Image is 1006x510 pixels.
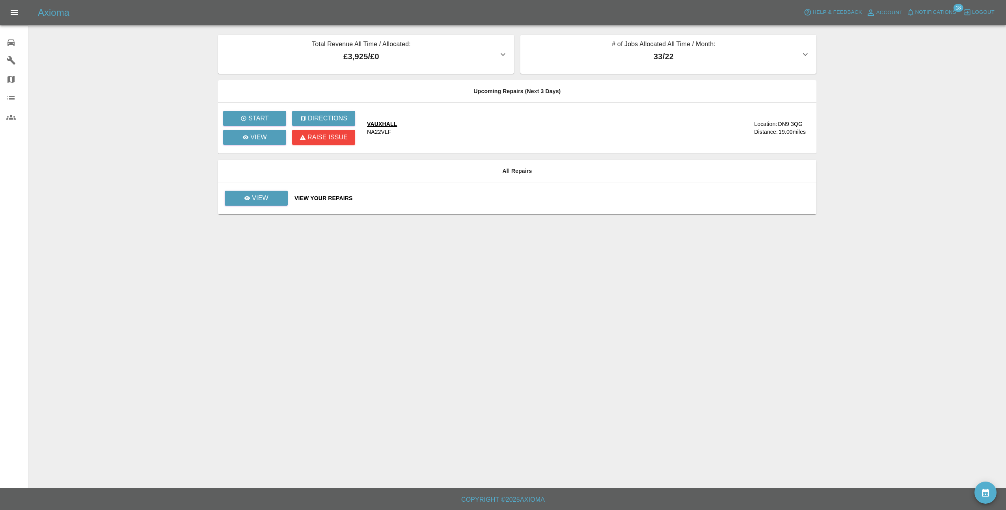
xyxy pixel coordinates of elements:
span: Account [876,8,903,17]
button: Total Revenue All Time / Allocated:£3,925/£0 [218,35,514,74]
span: Logout [972,8,995,17]
button: Directions [292,111,355,126]
a: View Your Repairs [294,194,810,202]
p: Start [248,114,269,123]
div: Distance: [754,128,778,136]
button: # of Jobs Allocated All Time / Month:33/22 [520,35,816,74]
p: Raise issue [307,133,348,142]
p: View [252,193,268,203]
p: # of Jobs Allocated All Time / Month: [527,39,801,51]
span: Notifications [915,8,956,17]
button: Open drawer [5,3,24,22]
p: Total Revenue All Time / Allocated: [224,39,498,51]
a: View [224,195,288,201]
button: Notifications [905,6,958,19]
th: All Repairs [218,160,816,182]
div: Location: [754,120,777,128]
button: Raise issue [292,130,355,145]
button: Help & Feedback [802,6,864,19]
h6: Copyright © 2025 Axioma [6,494,1000,505]
p: View [250,133,267,142]
a: VAUXHALLNA22VLF [367,120,714,136]
div: 19.00 miles [779,128,810,136]
h5: Axioma [38,6,69,19]
div: NA22VLF [367,128,391,136]
a: View [223,130,286,145]
div: DN9 3QG [778,120,803,128]
a: View [225,191,288,206]
a: Location:DN9 3QGDistance:19.00miles [720,120,810,136]
button: Logout [961,6,997,19]
p: 33 / 22 [527,51,801,62]
a: Account [864,6,905,19]
span: 18 [953,4,963,12]
button: availability [974,482,997,504]
p: £3,925 / £0 [224,51,498,62]
th: Upcoming Repairs (Next 3 Days) [218,80,816,103]
button: Start [223,111,286,126]
p: Directions [308,114,347,123]
div: VAUXHALL [367,120,397,128]
span: Help & Feedback [812,8,862,17]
